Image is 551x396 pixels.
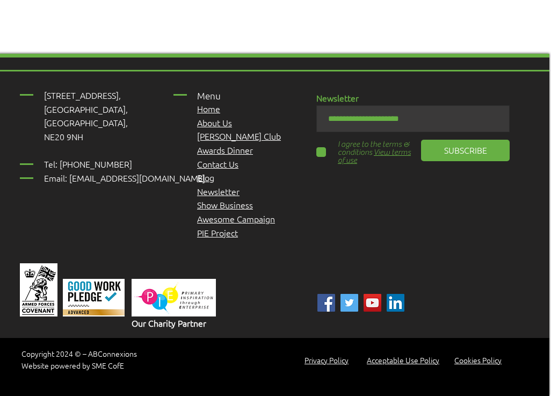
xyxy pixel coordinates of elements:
[197,103,220,114] a: Home
[44,103,128,115] span: [GEOGRAPHIC_DATA],
[316,92,359,104] span: Newsletter
[367,355,439,365] a: Acceptable Use Policy
[44,117,128,128] span: [GEOGRAPHIC_DATA],
[387,294,404,312] img: Linked In
[44,158,205,184] span: Tel: [PHONE_NUMBER] Email: [EMAIL_ADDRESS][DOMAIN_NAME]
[338,148,411,165] a: View terms of use
[197,144,253,156] a: Awards Dinner
[197,117,232,128] a: About Us
[197,90,221,102] span: Menu
[197,171,214,183] a: Blog
[338,140,410,157] span: I agree to the terms & conditions
[340,294,358,312] img: ABC
[364,294,381,312] img: YouTube
[197,199,253,211] a: Show Business
[132,317,206,329] span: Our Charity Partner
[197,185,240,197] a: Newsletter
[21,348,137,359] a: Copyright 2024 © – ABConnexions
[44,131,83,142] span: NE20 9NH
[317,294,335,312] img: ABC
[305,355,349,365] a: Privacy Policy
[197,158,238,170] a: Contact Us
[197,130,281,142] a: [PERSON_NAME] Club
[421,140,510,161] button: SUBSCRIBE
[21,360,124,371] span: Website powered by SME CofE
[197,213,275,225] span: Awesome Campaign
[444,144,487,156] span: SUBSCRIBE
[44,89,121,101] span: [STREET_ADDRESS],
[197,227,238,239] a: PIE Project
[454,355,502,365] a: Cookies Policy
[317,294,404,312] ul: Social Bar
